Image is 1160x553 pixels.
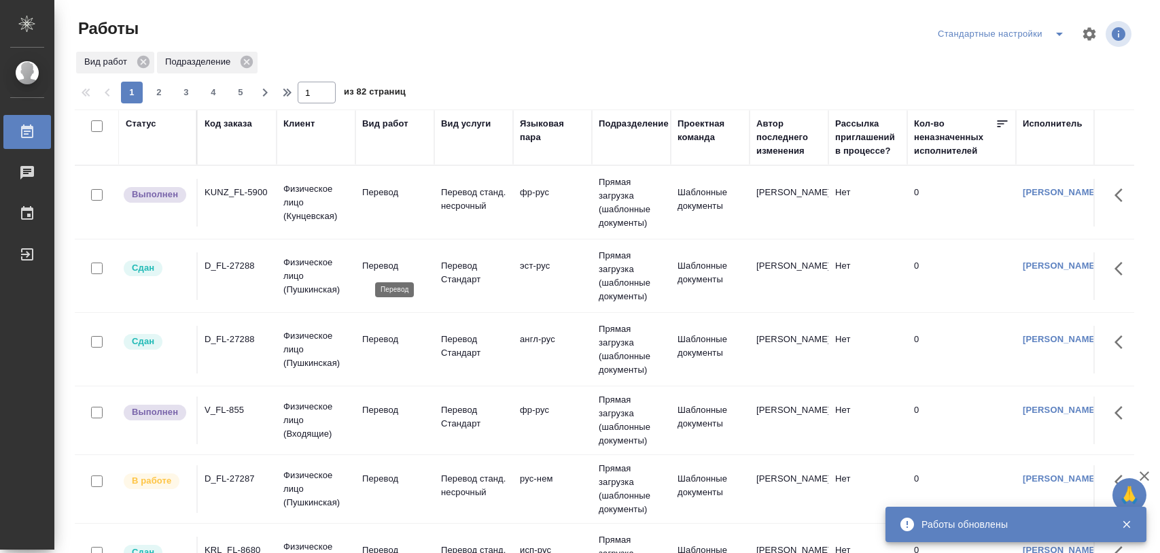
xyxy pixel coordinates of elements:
[592,169,671,237] td: Прямая загрузка (шаблонные документы)
[175,82,197,103] button: 3
[828,465,907,513] td: Нет
[132,335,154,348] p: Сдан
[1106,465,1139,498] button: Здесь прячутся важные кнопки
[835,117,900,158] div: Рассылка приглашений в процессе?
[205,472,270,486] div: D_FL-27287
[1106,252,1139,285] button: Здесь прячутся важные кнопки
[828,252,907,300] td: Нет
[362,472,427,486] p: Перевод
[441,333,506,360] p: Перевод Стандарт
[205,117,252,131] div: Код заказа
[1112,518,1140,531] button: Закрыть
[750,397,828,444] td: [PERSON_NAME]
[671,326,750,373] td: Шаблонные документы
[203,86,224,99] span: 4
[344,84,406,103] span: из 82 страниц
[671,252,750,300] td: Шаблонные документы
[599,117,669,131] div: Подразделение
[907,252,1016,300] td: 0
[921,518,1101,531] div: Работы обновлены
[76,52,154,73] div: Вид работ
[592,316,671,384] td: Прямая загрузка (шаблонные документы)
[828,326,907,373] td: Нет
[230,82,251,103] button: 5
[750,326,828,373] td: [PERSON_NAME]
[362,117,408,131] div: Вид работ
[132,474,171,488] p: В работе
[132,261,154,275] p: Сдан
[1073,18,1106,50] span: Настроить таблицу
[750,179,828,227] td: [PERSON_NAME]
[84,55,132,69] p: Вид работ
[513,252,592,300] td: эст-рус
[362,333,427,346] p: Перевод
[362,259,427,273] p: Перевод
[230,86,251,99] span: 5
[122,259,190,278] div: Менеджер проверил работу исполнителя, передает ее на следующий этап
[1023,117,1083,131] div: Исполнитель
[1118,481,1141,509] span: 🙏
[203,82,224,103] button: 4
[1106,397,1139,429] button: Здесь прячутся важные кнопки
[205,333,270,346] div: D_FL-27288
[671,179,750,227] td: Шаблонные документы
[907,326,1016,373] td: 0
[1106,179,1139,212] button: Здесь прячутся важные кнопки
[132,405,178,419] p: Выполнен
[126,117,156,131] div: Статус
[671,397,750,444] td: Шаблонные документы
[165,55,235,69] p: Подразделение
[678,117,743,144] div: Проектная команда
[592,455,671,523] td: Прямая загрузка (шаблонные документы)
[283,469,349,509] p: Физическое лицо (Пушкинская)
[205,403,270,417] div: V_FL-855
[148,86,170,99] span: 2
[1023,405,1098,415] a: [PERSON_NAME]
[907,397,1016,444] td: 0
[441,259,506,286] p: Перевод Стандарт
[175,86,197,99] span: 3
[1112,478,1146,512] button: 🙏
[441,186,506,213] p: Перевод станд. несрочный
[513,465,592,513] td: рус-нем
[132,188,178,201] p: Выполнен
[157,52,258,73] div: Подразделение
[1023,261,1098,271] a: [PERSON_NAME]
[75,18,139,39] span: Работы
[441,403,506,431] p: Перевод Стандарт
[592,242,671,310] td: Прямая загрузка (шаблонные документы)
[122,472,190,490] div: Исполнитель выполняет работу
[914,117,996,158] div: Кол-во неназначенных исполнителей
[907,179,1016,227] td: 0
[283,400,349,441] p: Физическое лицо (Входящие)
[750,252,828,300] td: [PERSON_NAME]
[828,179,907,227] td: Нет
[750,465,828,513] td: [PERSON_NAME]
[756,117,822,158] div: Автор последнего изменения
[441,472,506,499] p: Перевод станд. несрочный
[513,326,592,373] td: англ-рус
[122,186,190,204] div: Исполнитель завершил работу
[513,179,592,227] td: фр-рус
[148,82,170,103] button: 2
[671,465,750,513] td: Шаблонные документы
[1023,334,1098,344] a: [PERSON_NAME]
[934,23,1073,45] div: split button
[828,397,907,444] td: Нет
[1023,187,1098,197] a: [PERSON_NAME]
[1106,326,1139,358] button: Здесь прячутся важные кнопки
[205,259,270,273] div: D_FL-27288
[283,329,349,370] p: Физическое лицо (Пушкинская)
[283,182,349,223] p: Физическое лицо (Кунцевская)
[283,256,349,297] p: Физическое лицо (Пушкинская)
[592,386,671,454] td: Прямая загрузка (шаблонные документы)
[362,403,427,417] p: Перевод
[283,117,315,131] div: Клиент
[513,397,592,444] td: фр-рус
[122,403,190,422] div: Исполнитель завершил работу
[122,333,190,351] div: Менеджер проверил работу исполнителя, передает ее на следующий этап
[441,117,491,131] div: Вид услуги
[1106,21,1134,47] span: Посмотреть информацию
[907,465,1016,513] td: 0
[1023,473,1098,484] a: [PERSON_NAME]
